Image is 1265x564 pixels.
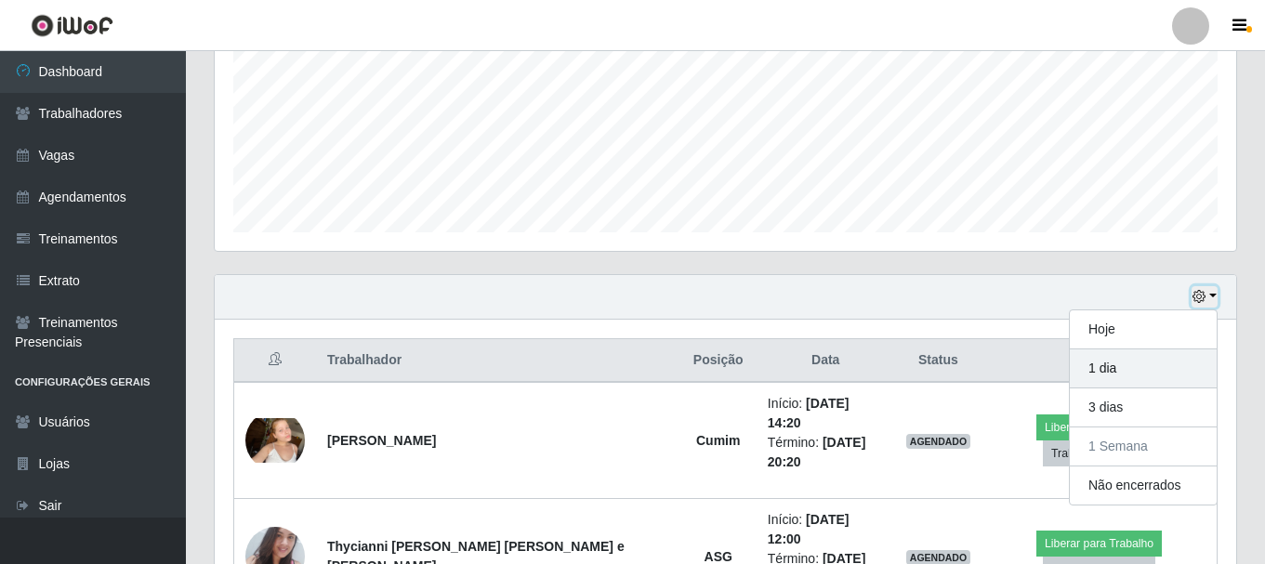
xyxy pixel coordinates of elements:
[1070,427,1217,466] button: 1 Semana
[705,549,732,564] strong: ASG
[768,394,884,433] li: Início:
[768,512,850,546] time: [DATE] 12:00
[757,339,895,383] th: Data
[31,14,113,37] img: CoreUI Logo
[1070,310,1217,349] button: Hoje
[768,433,884,472] li: Término:
[696,433,740,448] strong: Cumim
[1036,531,1162,557] button: Liberar para Trabalho
[1070,349,1217,388] button: 1 dia
[906,434,971,449] span: AGENDADO
[1036,414,1162,440] button: Liberar para Trabalho
[768,396,850,430] time: [DATE] 14:20
[680,339,757,383] th: Posição
[895,339,982,383] th: Status
[316,339,680,383] th: Trabalhador
[1070,466,1217,505] button: Não encerrados
[1070,388,1217,427] button: 3 dias
[245,418,305,463] img: 1720917113621.jpeg
[1043,440,1155,466] button: Trabalhador Faltou
[327,433,436,448] strong: [PERSON_NAME]
[982,339,1217,383] th: Opções
[768,510,884,549] li: Início:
